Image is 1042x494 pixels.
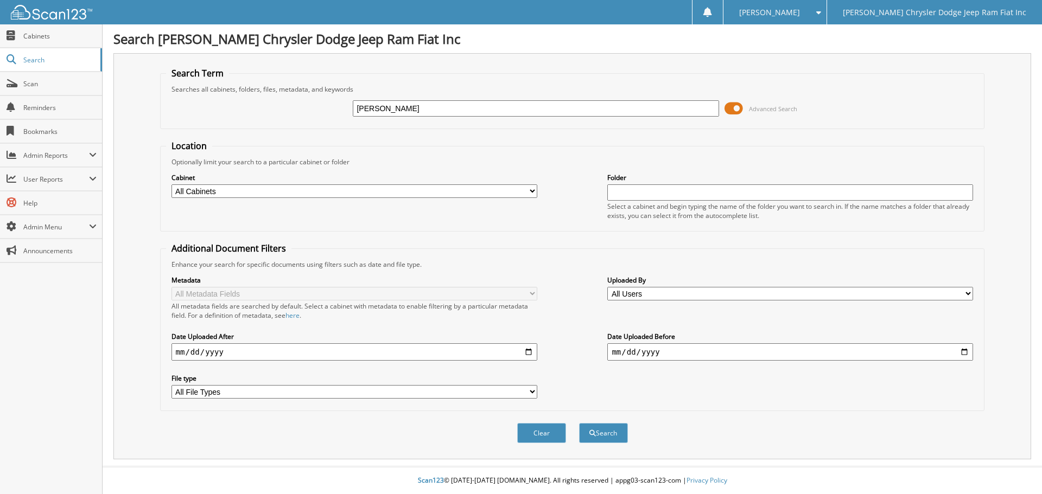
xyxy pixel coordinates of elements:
label: Metadata [171,275,537,285]
span: Reminders [23,103,97,112]
legend: Additional Document Filters [166,242,291,254]
span: Advanced Search [749,105,797,113]
a: Privacy Policy [687,476,727,485]
img: scan123-logo-white.svg [11,5,92,20]
span: Bookmarks [23,127,97,136]
button: Search [579,423,628,443]
div: © [DATE]-[DATE] [DOMAIN_NAME]. All rights reserved | appg03-scan123-com | [103,467,1042,494]
label: File type [171,374,537,383]
label: Uploaded By [607,275,973,285]
label: Folder [607,173,973,182]
div: Select a cabinet and begin typing the name of the folder you want to search in. If the name match... [607,202,973,220]
span: Search [23,55,95,65]
a: here [285,311,300,320]
legend: Location [166,140,212,152]
button: Clear [517,423,566,443]
legend: Search Term [166,67,229,79]
span: Admin Reports [23,151,89,160]
div: Enhance your search for specific documents using filters such as date and file type. [166,260,979,269]
label: Date Uploaded Before [607,332,973,341]
span: User Reports [23,175,89,184]
span: Scan [23,79,97,88]
span: Announcements [23,246,97,255]
label: Date Uploaded After [171,332,537,341]
span: [PERSON_NAME] Chrysler Dodge Jeep Ram Fiat Inc [843,9,1026,16]
span: Cabinets [23,31,97,41]
iframe: Chat Widget [988,442,1042,494]
input: start [171,343,537,361]
div: Searches all cabinets, folders, files, metadata, and keywords [166,85,979,94]
h1: Search [PERSON_NAME] Chrysler Dodge Jeep Ram Fiat Inc [113,30,1031,48]
div: All metadata fields are searched by default. Select a cabinet with metadata to enable filtering b... [171,301,537,320]
span: Scan123 [418,476,444,485]
label: Cabinet [171,173,537,182]
input: end [607,343,973,361]
span: Admin Menu [23,222,89,232]
span: Help [23,198,97,208]
div: Optionally limit your search to a particular cabinet or folder [166,157,979,166]
span: [PERSON_NAME] [739,9,800,16]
